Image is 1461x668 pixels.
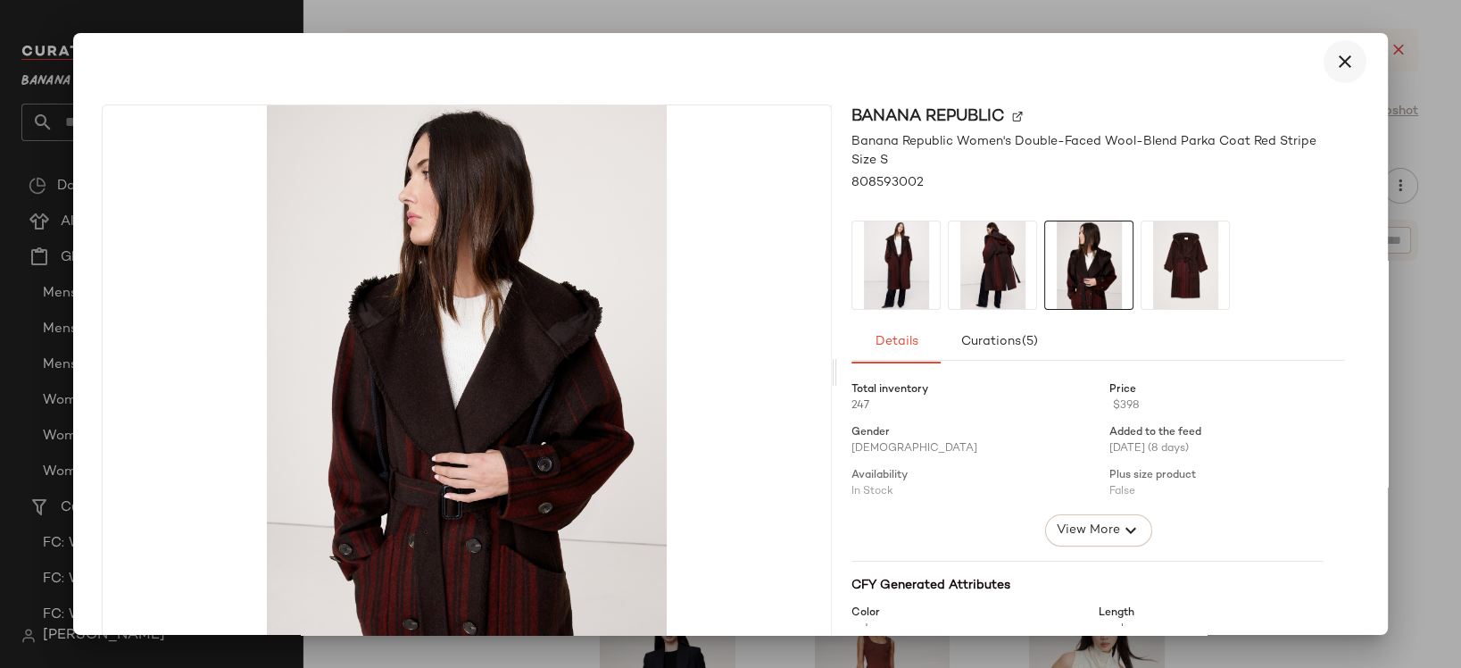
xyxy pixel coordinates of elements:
[103,105,831,639] img: cn60202355.jpg
[949,221,1036,309] img: cn60202346.jpg
[1141,221,1229,309] img: cn59957879.jpg
[1045,221,1133,309] img: cn60202355.jpg
[1021,335,1038,349] span: (5)
[851,576,1324,595] div: CFY Generated Attributes
[875,335,918,349] span: Details
[1056,520,1120,541] span: View More
[1045,514,1152,547] button: View More
[960,335,1039,349] span: Curations
[852,221,940,309] img: cn60202227.jpg
[1012,112,1023,122] img: svg%3e
[851,173,924,192] span: 808593002
[851,132,1345,170] span: Banana Republic Women's Double-Faced Wool-Blend Parka Coat Red Stripe Size S
[851,104,1005,129] span: Banana Republic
